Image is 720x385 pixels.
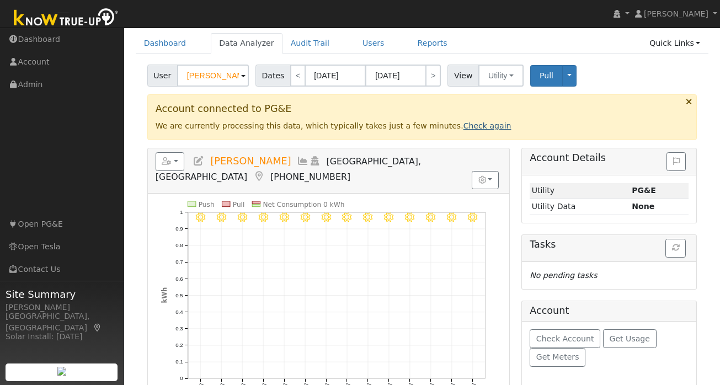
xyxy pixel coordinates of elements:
[632,186,656,195] strong: ID: 17253913, authorized: 09/05/25
[354,33,393,54] a: Users
[610,334,650,343] span: Get Usage
[270,172,350,182] span: [PHONE_NUMBER]
[447,213,456,222] i: 9/03 - MostlyClear
[93,323,103,332] a: Map
[199,201,215,208] text: Push
[300,213,310,222] i: 8/27 - Clear
[536,352,579,361] span: Get Meters
[425,65,441,87] a: >
[321,213,330,222] i: 8/28 - Clear
[136,33,195,54] a: Dashboard
[156,103,689,115] h3: Account connected to PG&E
[160,287,168,303] text: kWh
[195,213,205,222] i: 8/22 - Clear
[211,33,282,54] a: Data Analyzer
[463,121,511,130] a: Check again
[6,302,118,313] div: [PERSON_NAME]
[147,94,697,140] div: We are currently processing this data, which typically takes just a few minutes.
[282,33,338,54] a: Audit Trail
[632,202,654,211] strong: None
[530,305,569,316] h5: Account
[530,183,630,199] td: Utility
[297,156,309,167] a: Multi-Series Graph
[540,71,553,80] span: Pull
[530,199,630,215] td: Utility Data
[530,239,689,250] h5: Tasks
[426,213,435,222] i: 9/02 - MostlyClear
[237,213,247,222] i: 8/24 - Clear
[175,359,183,365] text: 0.1
[342,213,351,222] i: 8/29 - MostlyClear
[175,276,183,282] text: 0.6
[409,33,456,54] a: Reports
[156,156,421,182] span: [GEOGRAPHIC_DATA], [GEOGRAPHIC_DATA]
[603,329,657,348] button: Get Usage
[210,156,291,167] span: [PERSON_NAME]
[6,311,118,334] div: [GEOGRAPHIC_DATA], [GEOGRAPHIC_DATA]
[536,334,594,343] span: Check Account
[255,65,291,87] span: Dates
[279,213,289,222] i: 8/26 - Clear
[6,287,118,302] span: Site Summary
[175,343,183,349] text: 0.2
[666,152,686,171] button: Issue History
[175,309,183,315] text: 0.4
[290,65,306,87] a: <
[665,239,686,258] button: Refresh
[478,65,524,87] button: Utility
[258,213,268,222] i: 8/25 - Clear
[57,367,66,376] img: retrieve
[447,65,479,87] span: View
[216,213,226,222] i: 8/23 - Clear
[177,65,249,87] input: Select a User
[309,156,321,167] a: Login As (last Never)
[175,325,183,331] text: 0.3
[193,156,205,167] a: Edit User (36793)
[180,376,183,382] text: 0
[253,171,265,182] a: Map
[233,201,245,208] text: Pull
[530,152,689,164] h5: Account Details
[641,33,708,54] a: Quick Links
[175,259,183,265] text: 0.7
[530,348,585,367] button: Get Meters
[468,213,477,222] i: 9/04 - MostlyClear
[644,9,708,18] span: [PERSON_NAME]
[175,292,183,298] text: 0.5
[530,329,600,348] button: Check Account
[175,243,183,249] text: 0.8
[180,209,183,215] text: 1
[263,201,344,208] text: Net Consumption 0 kWh
[147,65,178,87] span: User
[384,213,393,222] i: 8/31 - MostlyClear
[530,65,563,87] button: Pull
[6,331,118,343] div: Solar Install: [DATE]
[405,213,414,222] i: 9/01 - MostlyClear
[530,271,597,280] i: No pending tasks
[363,213,372,222] i: 8/30 - MostlyClear
[8,6,124,31] img: Know True-Up
[175,226,183,232] text: 0.9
